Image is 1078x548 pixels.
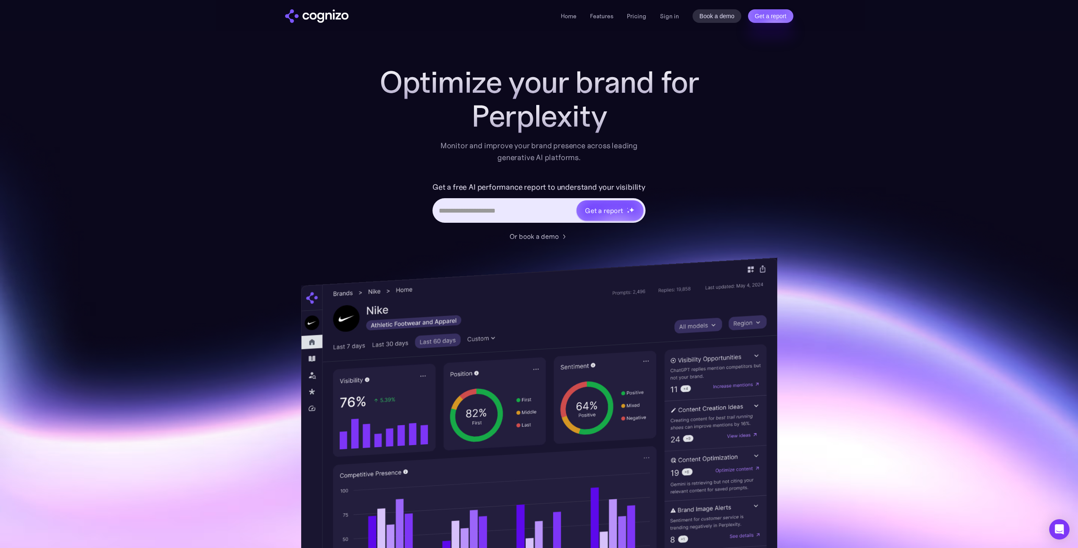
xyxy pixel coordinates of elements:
h1: Optimize your brand for [370,65,709,99]
img: star [627,208,628,209]
div: Get a report [585,205,623,216]
a: Features [590,12,613,20]
a: Sign in [660,11,679,21]
form: Hero URL Input Form [432,180,646,227]
img: cognizo logo [285,9,349,23]
div: Or book a demo [510,231,559,241]
div: Open Intercom Messenger [1049,519,1070,540]
a: Pricing [627,12,646,20]
a: home [285,9,349,23]
div: Perplexity [370,99,709,133]
img: star [627,210,630,213]
a: Book a demo [693,9,741,23]
a: Get a reportstarstarstar [576,199,644,221]
a: Or book a demo [510,231,569,241]
div: Monitor and improve your brand presence across leading generative AI platforms. [435,140,643,163]
a: Get a report [748,9,793,23]
label: Get a free AI performance report to understand your visibility [432,180,646,194]
img: star [629,207,635,213]
a: Home [561,12,576,20]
